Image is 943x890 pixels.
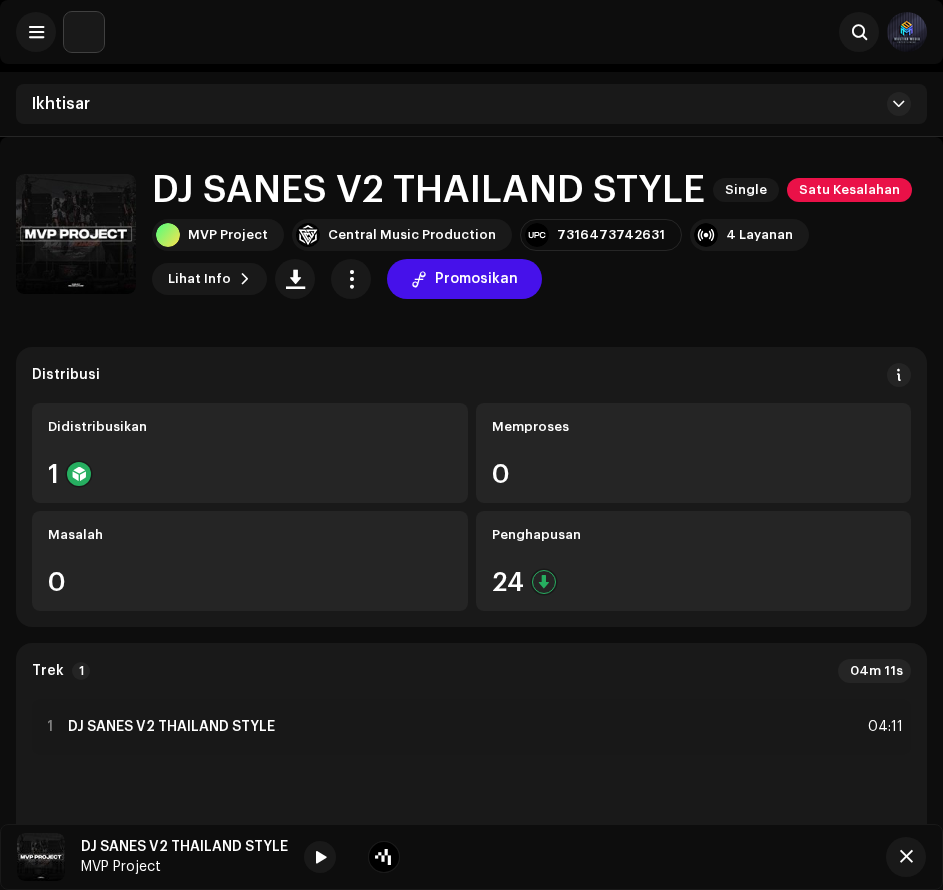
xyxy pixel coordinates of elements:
[557,227,665,243] div: 7316473742631
[32,367,100,383] div: Distribusi
[296,223,320,247] img: 549fe493-5cc7-4275-be67-b5d157f94793
[152,263,267,295] button: Lihat Info
[787,178,912,202] span: Satu Kesalahan
[387,259,542,299] button: Promosikan
[859,715,903,739] div: 04:11
[81,839,288,855] div: DJ SANES V2 THAILAND STYLE
[435,259,518,299] span: Promosikan
[48,527,452,543] div: Masalah
[887,12,927,52] img: 60b6db7b-c5d3-4588-afa3-9c239d7ac813
[492,527,896,543] div: Penghapusan
[17,833,65,881] img: 56c8f1bd-52ff-4077-b3a8-d41303856a26
[188,227,268,243] div: MVP Project
[838,659,911,683] div: 04m 11s
[81,859,288,875] div: MVP Project
[328,227,496,243] div: Central Music Production
[72,662,90,680] p-badge: 1
[726,227,793,243] div: 4 Layanan
[48,419,452,435] div: Didistribusikan
[64,12,104,52] img: 64f15ab7-a28a-4bb5-a164-82594ec98160
[16,174,136,294] img: 56c8f1bd-52ff-4077-b3a8-d41303856a26
[168,259,231,299] span: Lihat Info
[32,96,90,112] span: Ikhtisar
[32,663,64,679] strong: Trek
[713,178,779,202] span: Single
[68,719,275,735] strong: DJ SANES V2 THAILAND STYLE
[492,419,896,435] div: Memproses
[152,169,705,211] h1: DJ SANES V2 THAILAND STYLE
